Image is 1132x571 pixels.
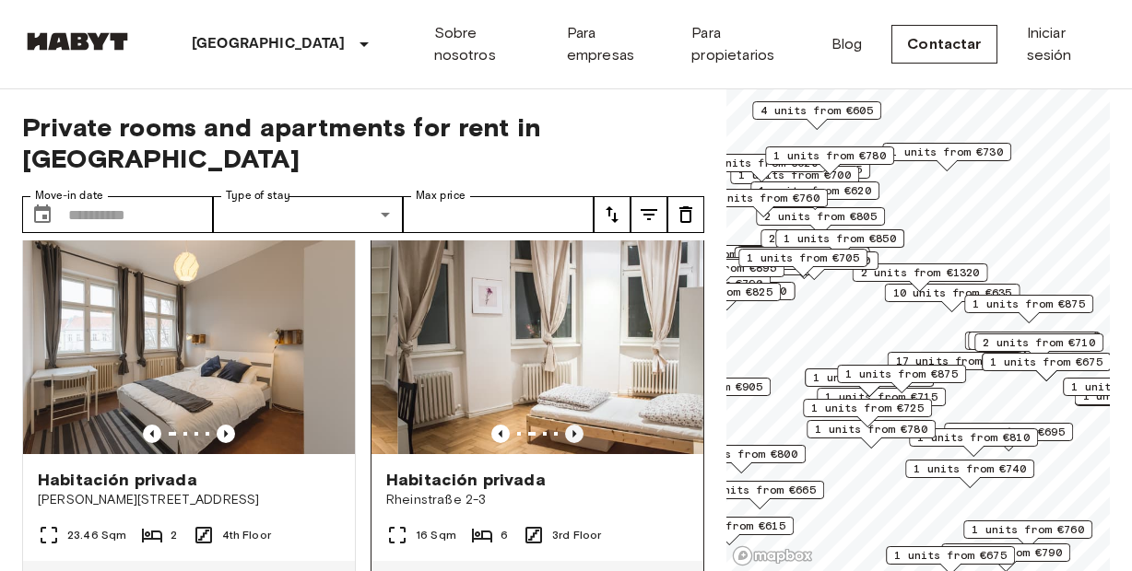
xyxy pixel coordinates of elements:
[1027,22,1110,66] a: Iniciar sesión
[917,429,1030,446] span: 1 units from €810
[416,527,456,543] span: 16 Sqm
[944,423,1073,451] div: Map marker
[738,167,851,183] span: 1 units from €700
[631,196,667,233] button: tune
[982,353,1111,381] div: Map marker
[968,332,1097,360] div: Map marker
[665,517,794,545] div: Map marker
[803,399,932,427] div: Map marker
[983,334,1095,351] span: 2 units from €710
[750,181,879,210] div: Map marker
[990,354,1103,370] span: 1 units from €675
[885,284,1020,312] div: Map marker
[775,229,904,258] div: Map marker
[735,247,870,275] div: Map marker
[22,32,133,51] img: Habyt
[24,196,61,233] button: Choose date
[952,424,1065,440] span: 1 units from €695
[853,263,988,292] div: Map marker
[747,250,859,266] span: 1 units from €705
[965,332,1101,360] div: Map marker
[765,146,894,175] div: Map marker
[594,196,631,233] button: tune
[23,233,355,454] img: Marketing picture of unit DE-01-267-001-02H
[759,182,871,199] span: 1 units from €620
[896,353,1015,369] span: 17 units from €720
[905,460,1034,488] div: Map marker
[226,188,290,204] label: Type of stay
[890,144,1003,160] span: 1 units from €730
[567,22,663,66] a: Para empresas
[894,547,1007,564] span: 1 units from €675
[416,188,466,204] label: Max price
[386,491,689,509] span: Rheinstraße 2-3
[888,352,1023,380] div: Map marker
[650,379,762,395] span: 1 units from €905
[964,295,1093,323] div: Map marker
[691,22,801,66] a: Para propietarios
[773,147,886,164] span: 1 units from €780
[813,369,926,386] span: 1 units from €835
[825,389,937,405] span: 1 units from €715
[660,284,772,300] span: 1 units from €825
[784,230,896,247] span: 1 units from €850
[491,425,510,443] button: Previous image
[667,196,704,233] button: tune
[974,333,1103,362] div: Map marker
[699,189,828,217] div: Map marker
[434,22,537,66] a: Sobre nosotros
[660,282,796,310] div: Map marker
[673,518,785,534] span: 2 units from €615
[217,425,235,443] button: Previous image
[738,249,867,277] div: Map marker
[67,527,126,543] span: 23.46 Sqm
[914,460,1026,477] span: 1 units from €740
[386,469,546,491] span: Habitación privada
[882,143,1011,171] div: Map marker
[949,544,1062,561] span: 1 units from €790
[398,233,730,454] img: Marketing picture of unit DE-01-090-05M
[707,190,820,206] span: 1 units from €760
[143,425,161,443] button: Previous image
[815,421,927,437] span: 1 units from €780
[973,296,1085,312] span: 1 units from €875
[764,208,877,225] span: 2 units from €805
[758,252,870,269] span: 2 units from €760
[705,155,818,171] span: 1 units from €620
[831,33,863,55] a: Blog
[737,246,866,274] div: Map marker
[861,264,980,281] span: 2 units from €1320
[976,332,1089,349] span: 1 units from €710
[703,482,816,498] span: 1 units from €665
[743,248,862,264] span: 16 units from €645
[695,481,824,509] div: Map marker
[807,420,936,449] div: Map marker
[35,188,103,204] label: Move-in date
[501,527,508,543] span: 6
[222,527,271,543] span: 4th Floor
[769,230,881,247] span: 2 units from €655
[756,207,885,236] div: Map marker
[697,154,826,182] div: Map marker
[22,111,704,174] span: Private rooms and apartments for rent in [GEOGRAPHIC_DATA]
[761,229,890,258] div: Map marker
[837,365,966,393] div: Map marker
[192,33,346,55] p: [GEOGRAPHIC_DATA]
[685,446,797,462] span: 1 units from €800
[972,521,1084,538] span: 1 units from €760
[38,469,197,491] span: Habitación privada
[805,368,934,397] div: Map marker
[668,283,787,299] span: 1 units from €1200
[565,425,584,443] button: Previous image
[171,527,177,543] span: 2
[811,400,924,416] span: 1 units from €725
[909,428,1038,457] div: Map marker
[963,520,1092,549] div: Map marker
[677,445,806,473] div: Map marker
[38,491,340,509] span: [PERSON_NAME][STREET_ADDRESS]
[845,366,958,382] span: 1 units from €875
[891,25,996,64] a: Contactar
[761,102,873,119] span: 4 units from €605
[893,285,1012,301] span: 10 units from €635
[732,545,813,566] a: Mapbox logo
